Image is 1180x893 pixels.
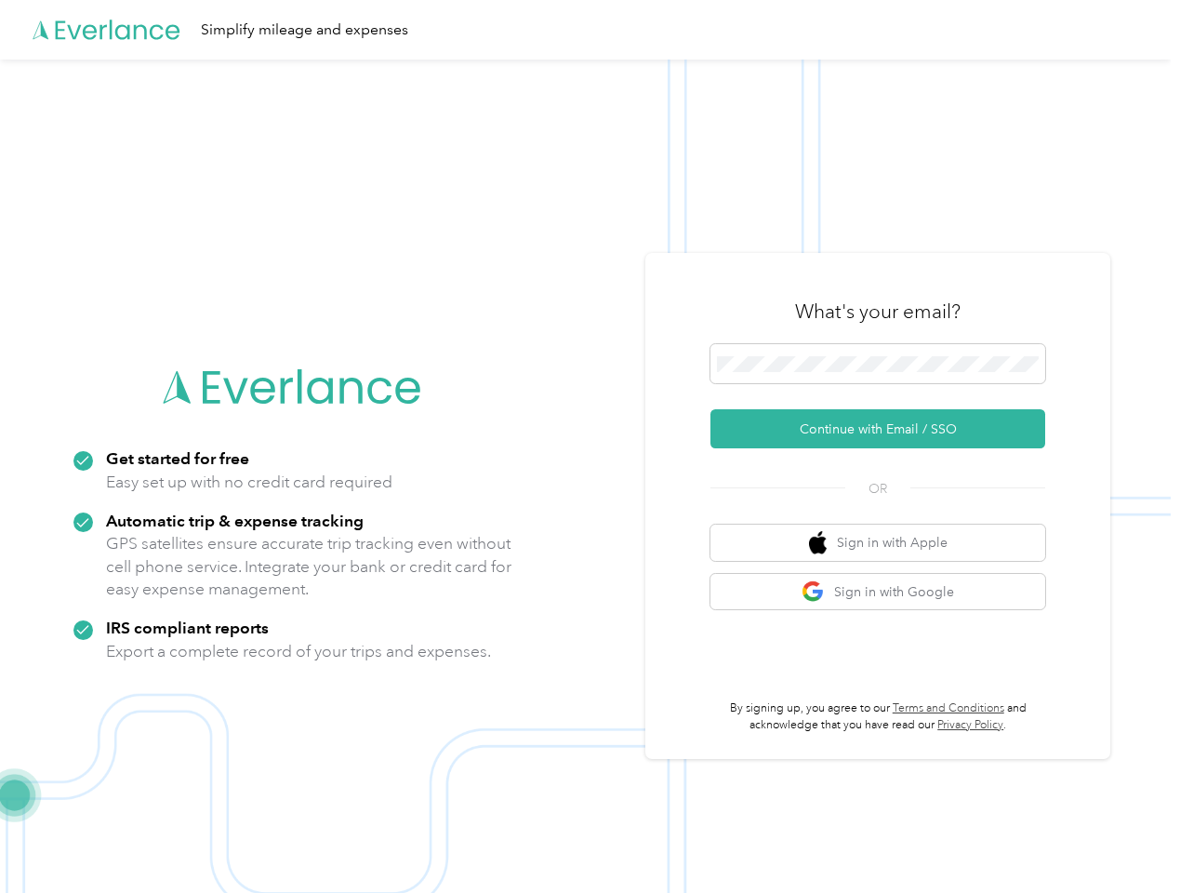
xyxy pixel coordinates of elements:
a: Privacy Policy [937,718,1003,732]
img: google logo [802,580,825,604]
p: Export a complete record of your trips and expenses. [106,640,491,663]
h3: What's your email? [795,299,961,325]
button: google logoSign in with Google [710,574,1045,610]
button: apple logoSign in with Apple [710,525,1045,561]
img: apple logo [809,531,828,554]
button: Continue with Email / SSO [710,409,1045,448]
p: Easy set up with no credit card required [106,471,392,494]
p: By signing up, you agree to our and acknowledge that you have read our . [710,700,1045,733]
strong: IRS compliant reports [106,618,269,637]
strong: Get started for free [106,448,249,468]
span: OR [845,479,910,499]
p: GPS satellites ensure accurate trip tracking even without cell phone service. Integrate your bank... [106,532,512,601]
div: Simplify mileage and expenses [201,19,408,42]
a: Terms and Conditions [893,701,1004,715]
strong: Automatic trip & expense tracking [106,511,364,530]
